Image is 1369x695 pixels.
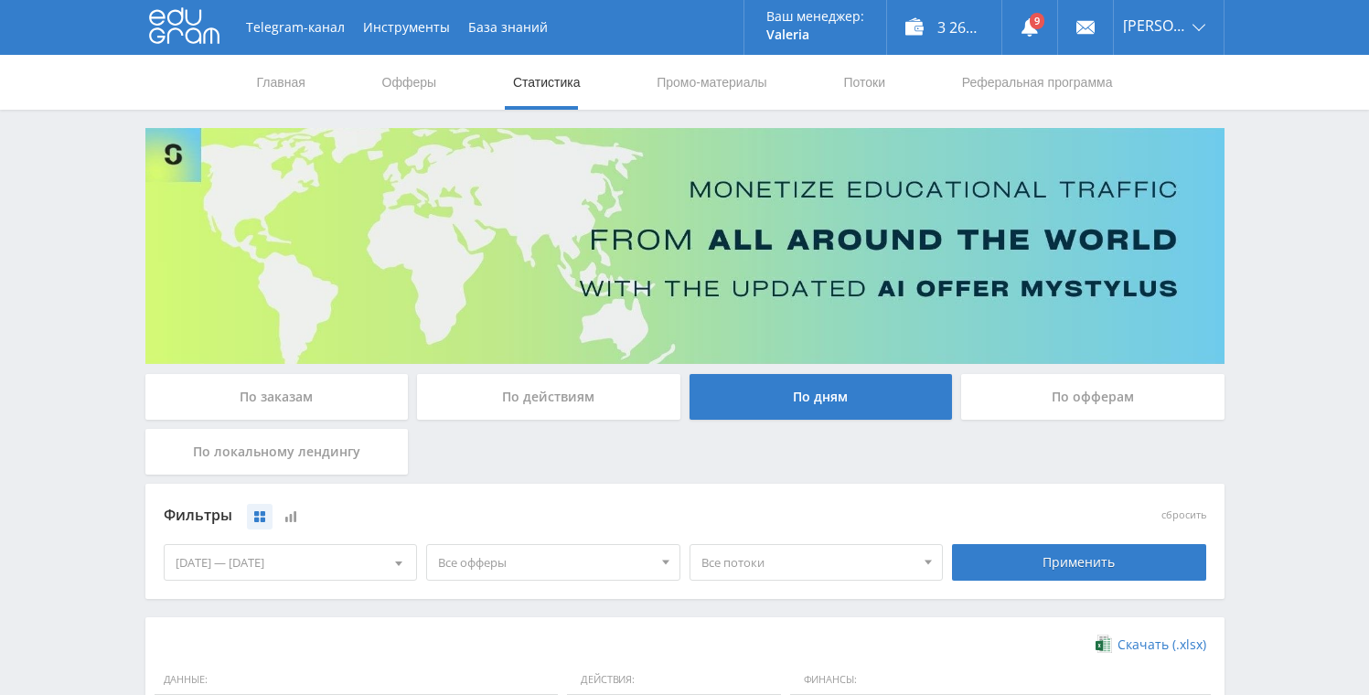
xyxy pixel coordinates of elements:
img: xlsx [1096,635,1111,653]
a: Статистика [511,55,583,110]
a: Скачать (.xlsx) [1096,636,1205,654]
div: По действиям [417,374,680,420]
div: [DATE] — [DATE] [165,545,417,580]
a: Промо-материалы [655,55,768,110]
span: Все потоки [701,545,915,580]
a: Главная [255,55,307,110]
div: По офферам [961,374,1225,420]
a: Потоки [841,55,887,110]
div: Применить [952,544,1206,581]
div: По локальному лендингу [145,429,409,475]
p: Ваш менеджер: [766,9,864,24]
span: Скачать (.xlsx) [1118,637,1206,652]
a: Реферальная программа [960,55,1115,110]
span: Все офферы [438,545,652,580]
div: По дням [690,374,953,420]
p: Valeria [766,27,864,42]
div: По заказам [145,374,409,420]
button: сбросить [1161,509,1206,521]
div: Фильтры [164,502,944,529]
span: [PERSON_NAME] [1123,18,1187,33]
a: Офферы [380,55,439,110]
img: Banner [145,128,1225,364]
